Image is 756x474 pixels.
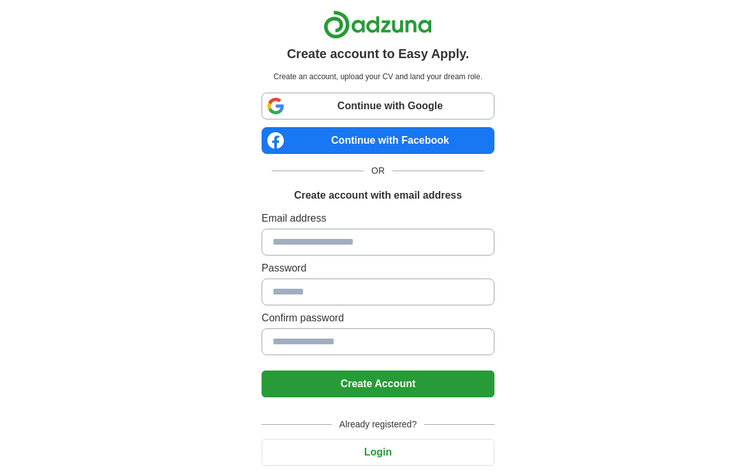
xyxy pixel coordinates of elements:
h1: Create account to Easy Apply. [287,44,470,63]
button: Login [262,439,494,466]
h1: Create account with email address [294,188,462,203]
label: Password [262,261,494,276]
span: OR [364,164,392,178]
button: Create Account [262,371,494,397]
a: Continue with Google [262,93,494,119]
p: Create an account, upload your CV and land your dream role. [264,71,492,82]
label: Confirm password [262,310,494,326]
img: Adzuna logo [323,10,432,39]
a: Login [262,447,494,457]
span: Already registered? [332,418,424,431]
a: Continue with Facebook [262,127,494,154]
label: Email address [262,211,494,226]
